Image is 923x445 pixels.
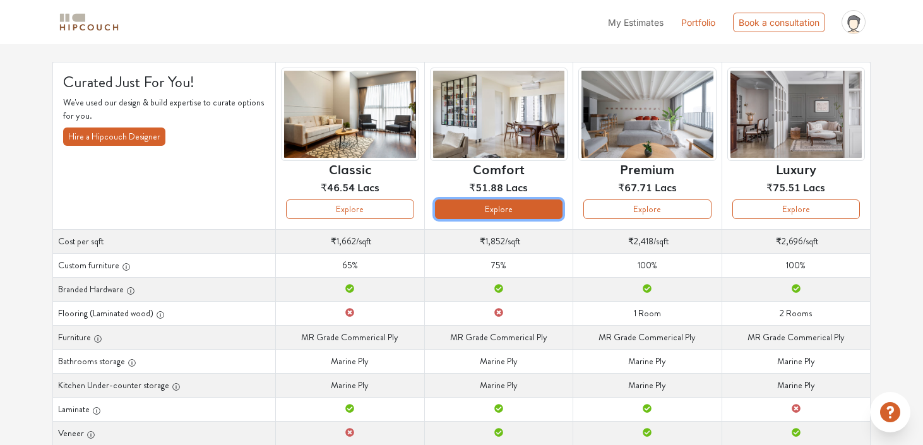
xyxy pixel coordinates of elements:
[53,421,276,445] th: Veneer
[57,8,121,37] span: logo-horizontal.svg
[57,11,121,33] img: logo-horizontal.svg
[53,349,276,373] th: Bathrooms storage
[435,199,563,219] button: Explore
[480,235,505,247] span: ₹1,852
[424,325,573,349] td: MR Grade Commerical Ply
[276,325,424,349] td: MR Grade Commerical Ply
[722,373,870,397] td: Marine Ply
[329,161,371,176] h6: Classic
[281,68,419,162] img: header-preview
[53,277,276,301] th: Branded Hardware
[578,68,716,162] img: header-preview
[573,373,722,397] td: Marine Ply
[573,301,722,325] td: 1 Room
[424,253,573,277] td: 75%
[573,229,722,253] td: /sqft
[766,179,801,194] span: ₹75.51
[722,229,870,253] td: /sqft
[733,13,825,32] div: Book a consultation
[53,229,276,253] th: Cost per sqft
[776,161,816,176] h6: Luxury
[331,235,356,247] span: ₹1,662
[424,349,573,373] td: Marine Ply
[776,235,803,247] span: ₹2,696
[63,96,265,122] p: We've used our design & build expertise to curate options for you.
[276,349,424,373] td: Marine Ply
[573,349,722,373] td: Marine Ply
[357,179,379,194] span: Lacs
[276,253,424,277] td: 65%
[628,235,653,247] span: ₹2,418
[722,301,870,325] td: 2 Rooms
[53,301,276,325] th: Flooring (Laminated wood)
[53,325,276,349] th: Furniture
[732,199,860,219] button: Explore
[803,179,825,194] span: Lacs
[469,179,503,194] span: ₹51.88
[53,253,276,277] th: Custom furniture
[618,179,652,194] span: ₹67.71
[424,229,573,253] td: /sqft
[63,128,165,146] button: Hire a Hipcouch Designer
[276,229,424,253] td: /sqft
[655,179,677,194] span: Lacs
[424,373,573,397] td: Marine Ply
[722,253,870,277] td: 100%
[53,373,276,397] th: Kitchen Under-counter storage
[583,199,711,219] button: Explore
[473,161,525,176] h6: Comfort
[608,17,664,28] span: My Estimates
[722,349,870,373] td: Marine Ply
[681,16,715,29] a: Portfolio
[573,253,722,277] td: 100%
[506,179,528,194] span: Lacs
[573,325,722,349] td: MR Grade Commerical Ply
[722,325,870,349] td: MR Grade Commerical Ply
[727,68,865,162] img: header-preview
[276,373,424,397] td: Marine Ply
[63,73,265,92] h4: Curated Just For You!
[620,161,674,176] h6: Premium
[321,179,355,194] span: ₹46.54
[286,199,414,219] button: Explore
[53,397,276,421] th: Laminate
[430,68,568,162] img: header-preview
